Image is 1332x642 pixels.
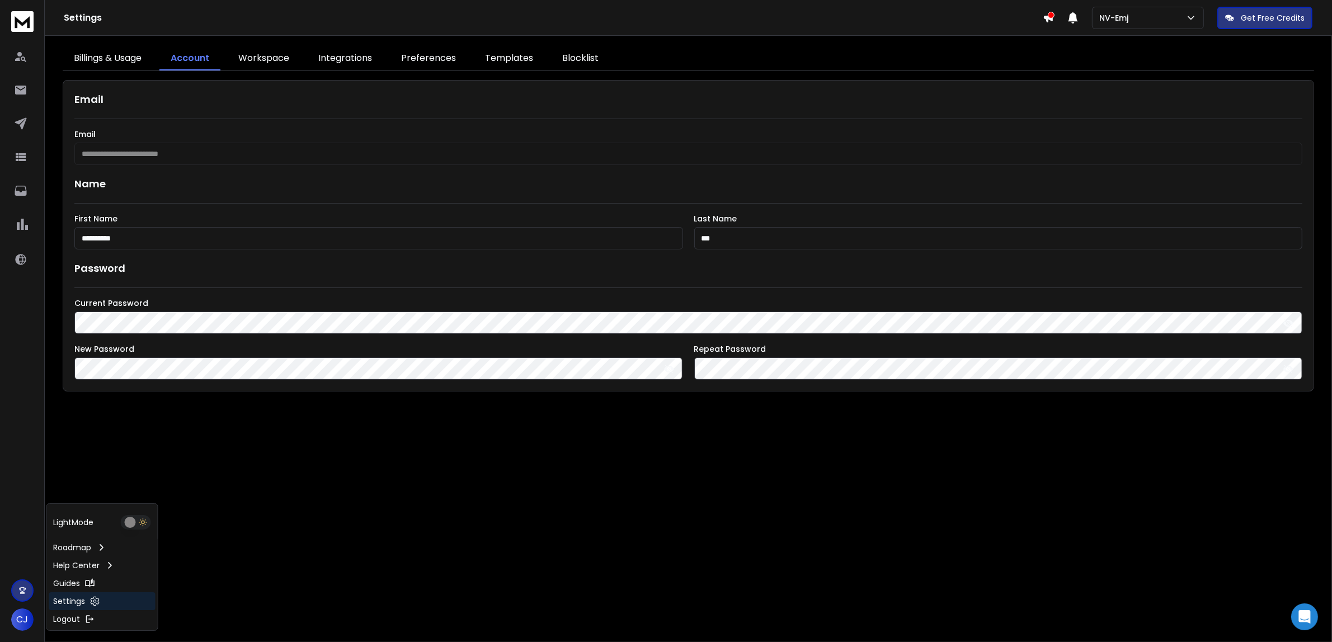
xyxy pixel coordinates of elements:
[49,556,156,574] a: Help Center
[74,261,125,276] h1: Password
[54,596,86,607] p: Settings
[159,47,220,70] a: Account
[1291,603,1318,630] div: Open Intercom Messenger
[64,11,1043,25] h1: Settings
[551,47,610,70] a: Blocklist
[63,47,153,70] a: Billings & Usage
[694,215,1303,223] label: Last Name
[11,608,34,631] button: CJ
[307,47,383,70] a: Integrations
[54,578,81,589] p: Guides
[54,517,94,528] p: Light Mode
[49,592,156,610] a: Settings
[54,613,81,625] p: Logout
[227,47,300,70] a: Workspace
[74,215,683,223] label: First Name
[54,542,92,553] p: Roadmap
[74,345,683,353] label: New Password
[74,176,1302,192] h1: Name
[390,47,467,70] a: Preferences
[49,539,156,556] a: Roadmap
[1099,12,1133,23] p: NV-Emj
[474,47,544,70] a: Templates
[1217,7,1312,29] button: Get Free Credits
[74,92,1302,107] h1: Email
[11,11,34,32] img: logo
[74,299,1302,307] label: Current Password
[694,345,1303,353] label: Repeat Password
[74,130,1302,138] label: Email
[1241,12,1305,23] p: Get Free Credits
[54,560,100,571] p: Help Center
[49,574,156,592] a: Guides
